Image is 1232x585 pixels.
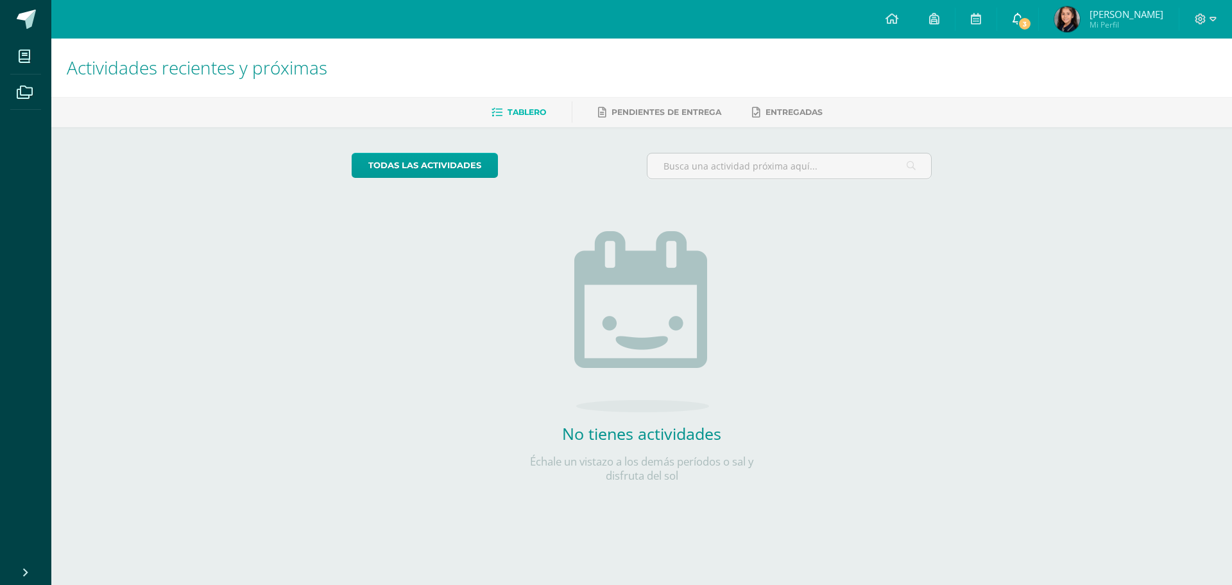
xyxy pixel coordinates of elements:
p: Échale un vistazo a los demás períodos o sal y disfruta del sol [513,455,770,483]
span: Tablero [508,107,546,117]
input: Busca una actividad próxima aquí... [647,153,932,179]
span: Mi Perfil [1090,19,1163,30]
a: todas las Actividades [352,153,498,178]
span: Entregadas [766,107,823,117]
span: Actividades recientes y próximas [67,55,327,80]
img: 857b833769e22e5c4743ccb2e245ae0e.png [1054,6,1080,32]
span: Pendientes de entrega [612,107,721,117]
a: Pendientes de entrega [598,102,721,123]
a: Entregadas [752,102,823,123]
span: [PERSON_NAME] [1090,8,1163,21]
h2: No tienes actividades [513,423,770,444]
span: 3 [1018,17,1032,31]
a: Tablero [492,102,546,123]
img: no_activities.png [574,231,709,412]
